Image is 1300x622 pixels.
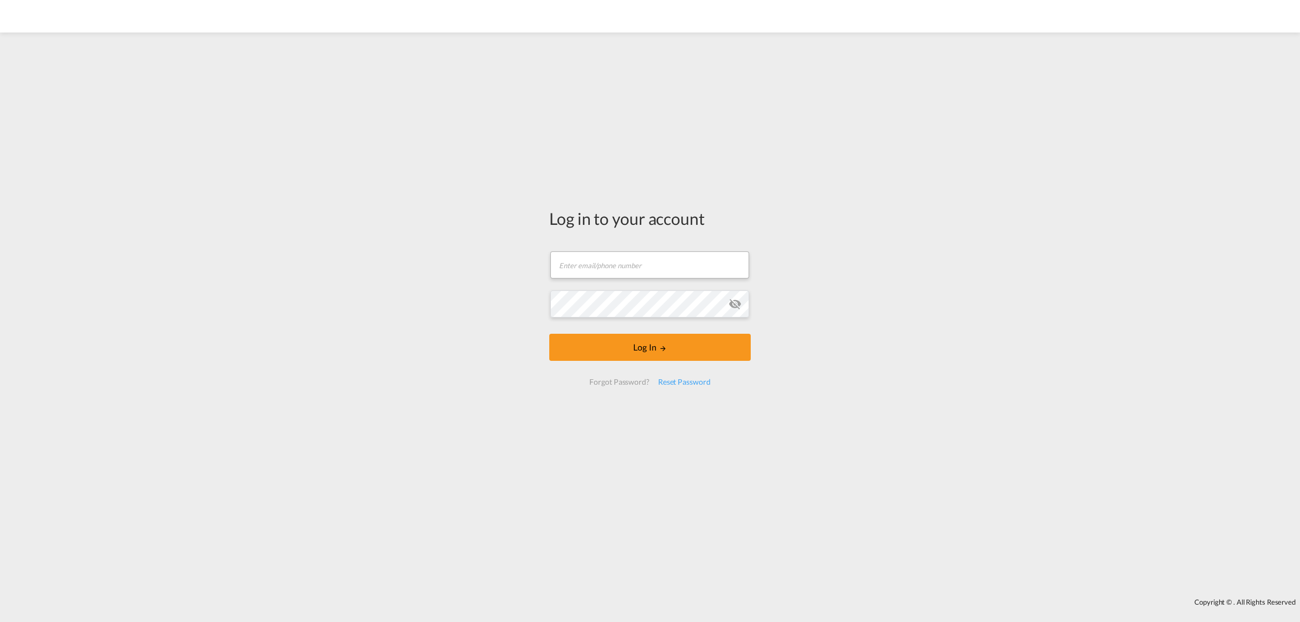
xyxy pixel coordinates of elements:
[729,297,742,310] md-icon: icon-eye-off
[549,334,751,361] button: LOGIN
[654,372,715,392] div: Reset Password
[585,372,653,392] div: Forgot Password?
[550,251,749,278] input: Enter email/phone number
[549,207,751,230] div: Log in to your account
